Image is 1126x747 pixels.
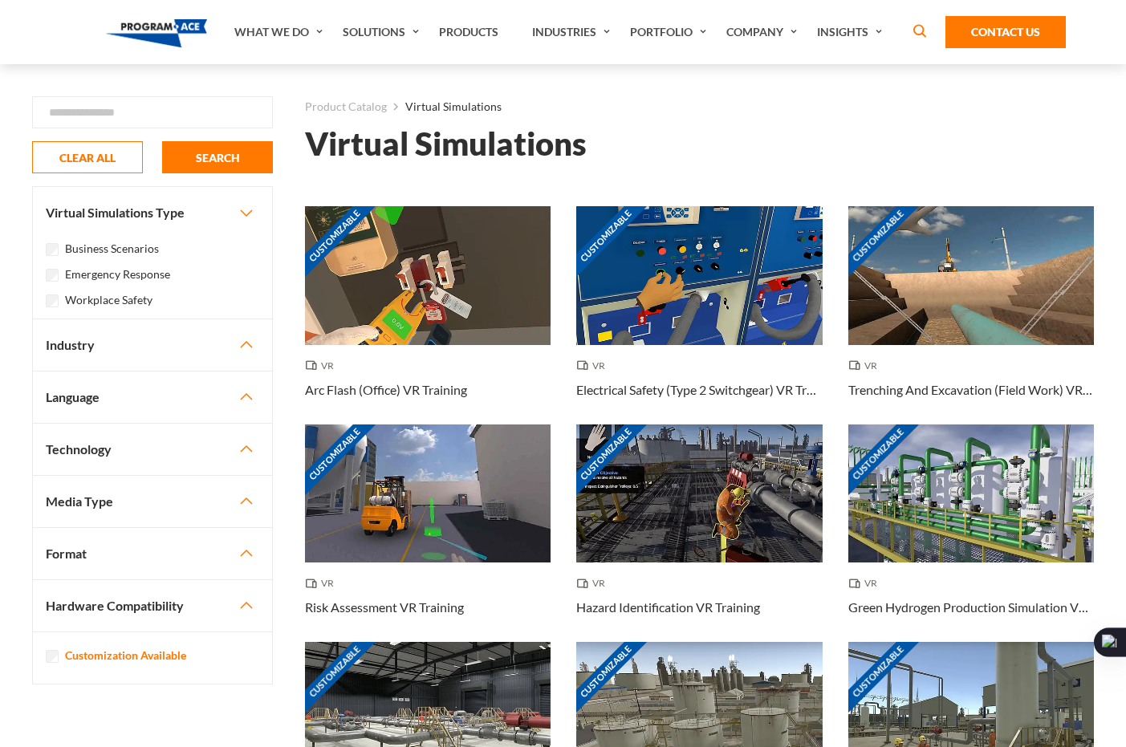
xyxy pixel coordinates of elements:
[32,141,143,173] button: CLEAR ALL
[33,580,272,631] button: Hardware Compatibility
[33,187,272,238] button: Virtual Simulations Type
[65,240,159,258] label: Business Scenarios
[848,575,884,591] span: VR
[576,380,822,400] h3: Electrical Safety (Type 2 Switchgear) VR Training
[33,424,272,475] button: Technology
[33,319,272,371] button: Industry
[848,358,884,374] span: VR
[305,380,467,400] h3: Arc Flash (Office) VR Training
[106,19,208,47] img: Program-Ace
[33,476,272,527] button: Media Type
[46,269,59,282] input: Emergency Response
[305,424,551,642] a: Customizable Thumbnail - Risk Assessment VR Training VR Risk Assessment VR Training
[576,206,822,424] a: Customizable Thumbnail - Electrical Safety (Type 2 Switchgear) VR Training VR Electrical Safety (...
[33,371,272,423] button: Language
[576,575,612,591] span: VR
[305,598,464,617] h3: Risk Assessment VR Training
[848,598,1094,617] h3: Green Hydrogen Production Simulation VR Training
[65,266,170,283] label: Emergency Response
[576,598,760,617] h3: Hazard Identification VR Training
[305,358,340,374] span: VR
[65,647,186,664] label: Customization Available
[305,96,1094,117] nav: breadcrumb
[46,243,59,256] input: Business Scenarios
[305,96,387,117] a: Product Catalog
[848,206,1094,424] a: Customizable Thumbnail - Trenching And Excavation (Field Work) VR Training VR Trenching And Excav...
[33,528,272,579] button: Format
[945,16,1066,48] a: Contact Us
[65,291,152,309] label: Workplace Safety
[848,424,1094,642] a: Customizable Thumbnail - Green Hydrogen Production Simulation VR Training VR Green Hydrogen Produ...
[387,96,502,117] li: Virtual Simulations
[576,358,612,374] span: VR
[576,424,822,642] a: Customizable Thumbnail - Hazard Identification VR Training VR Hazard Identification VR Training
[848,380,1094,400] h3: Trenching And Excavation (Field Work) VR Training
[305,575,340,591] span: VR
[46,650,59,663] input: Customization Available
[305,130,587,158] h1: Virtual Simulations
[305,206,551,424] a: Customizable Thumbnail - Arc Flash (Office) VR Training VR Arc Flash (Office) VR Training
[46,294,59,307] input: Workplace Safety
